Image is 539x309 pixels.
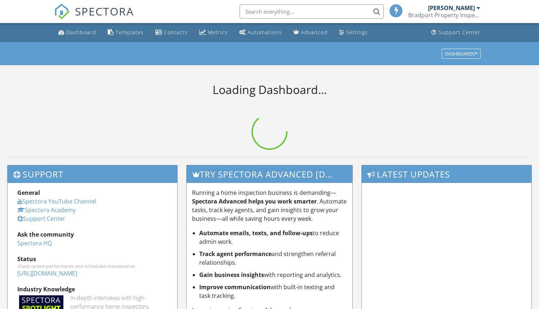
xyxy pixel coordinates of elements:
[192,188,347,223] p: Running a home inspection business is demanding— . Automate tasks, track key agents, and gain ins...
[199,271,264,279] strong: Gain business insights
[199,283,271,291] strong: Improve communication
[290,26,330,39] a: Advanced
[17,285,168,294] div: Industry Knowledge
[17,230,168,239] div: Ask the community
[17,269,77,277] a: [URL][DOMAIN_NAME]
[187,165,352,183] h3: Try spectora advanced [DATE]
[199,283,347,300] li: with built-in texting and task tracking.
[8,165,177,183] h3: Support
[105,26,147,39] a: Templates
[240,4,384,19] input: Search everything...
[54,10,134,25] a: SPECTORA
[75,4,134,19] span: SPECTORA
[199,229,313,237] strong: Automate emails, texts, and follow-ups
[66,29,96,36] div: Dashboard
[346,29,368,36] div: Settings
[428,26,484,39] a: Support Center
[445,51,477,56] div: Dashboards
[116,29,144,36] div: Templates
[438,29,481,36] div: Support Center
[236,26,285,39] a: Automations (Basic)
[17,215,65,223] a: Support Center
[208,29,228,36] div: Metrics
[428,4,475,12] div: [PERSON_NAME]
[362,165,531,183] h3: Latest Updates
[442,49,481,59] button: Dashboards
[55,26,99,39] a: Dashboard
[196,26,231,39] a: Metrics
[248,29,282,36] div: Automations
[164,29,188,36] div: Contacts
[17,197,96,205] a: Spectora YouTube Channel
[54,4,70,19] img: The Best Home Inspection Software - Spectora
[17,255,168,263] div: Status
[336,26,371,39] a: Settings
[199,229,347,246] li: to reduce admin work.
[17,263,168,269] div: Check system performance and scheduled maintenance.
[199,270,347,279] li: with reporting and analytics.
[17,206,76,214] a: Spectora Academy
[17,189,40,197] strong: General
[199,250,272,258] strong: Track agent performance
[408,12,480,19] div: Bradport Property Inspection
[192,197,317,205] strong: Spectora Advanced helps you work smarter
[199,250,347,267] li: and strengthen referral relationships.
[152,26,191,39] a: Contacts
[301,29,328,36] div: Advanced
[17,239,52,247] a: Spectora HQ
